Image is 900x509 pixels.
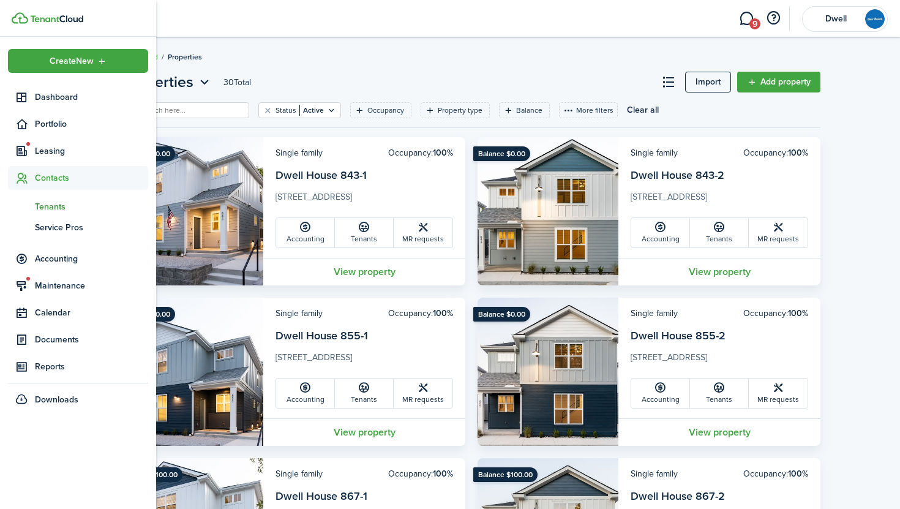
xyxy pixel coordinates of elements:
b: 100% [433,146,453,159]
a: Dwell House 843-2 [631,167,724,183]
span: Properties [168,51,202,62]
card-header-right: Occupancy: [388,307,453,320]
span: Tenants [35,200,148,213]
card-header-left: Single family [631,146,678,159]
span: Maintenance [35,279,148,292]
img: Property avatar [478,137,618,285]
a: MR requests [749,379,808,408]
a: View property [263,258,465,285]
a: Accounting [276,218,335,247]
filter-tag-label: Occupancy [367,105,404,116]
a: Reports [8,355,148,379]
img: Property avatar [122,137,263,285]
button: Open menu [8,49,148,73]
filter-tag: Open filter [421,102,490,118]
card-header-right: Occupancy: [743,307,808,320]
img: TenantCloud [30,15,83,23]
card-header-right: Occupancy: [388,467,453,480]
button: Clear all [627,102,659,118]
span: Create New [50,57,94,66]
span: Contacts [35,172,148,184]
a: Dwell House 843-1 [276,167,367,183]
a: View property [618,258,820,285]
img: TenantCloud [12,12,28,24]
card-description: [STREET_ADDRESS] [276,190,453,210]
a: Tenants [335,218,394,247]
button: Properties [122,71,212,93]
card-description: [STREET_ADDRESS] [276,351,453,371]
span: Leasing [35,145,148,157]
ribbon: Balance $0.00 [473,146,530,161]
button: Clear filter [263,105,273,115]
a: Tenants [8,196,148,217]
filter-tag-value: Active [299,105,324,116]
ribbon: Balance $100.00 [473,467,538,482]
span: Downloads [35,393,78,406]
span: Documents [35,333,148,346]
span: Reports [35,360,148,373]
a: Tenants [690,218,749,247]
b: 100% [788,467,808,480]
span: Properties [122,71,193,93]
card-description: [STREET_ADDRESS] [631,351,808,371]
a: Accounting [631,379,690,408]
a: View property [263,418,465,446]
a: Import [685,72,731,92]
card-header-right: Occupancy: [388,146,453,159]
a: Dashboard [8,85,148,109]
card-header-right: Occupancy: [743,146,808,159]
img: Property avatar [122,298,263,446]
card-header-left: Single family [276,307,323,320]
img: Property avatar [478,298,618,446]
a: Dwell House 855-1 [276,328,368,344]
a: Messaging [735,3,758,34]
card-header-left: Single family [631,307,678,320]
a: Dwell House 855-2 [631,328,726,344]
a: Dwell House 867-1 [276,488,367,504]
filter-tag: Open filter [258,102,341,118]
span: 9 [749,18,760,29]
span: Portfolio [35,118,148,130]
b: 100% [433,467,453,480]
button: Open resource center [763,8,784,29]
b: 100% [433,307,453,320]
span: Accounting [35,252,148,265]
filter-tag-label: Balance [516,105,542,116]
input: Search here... [137,105,245,116]
a: Add property [737,72,820,92]
a: Service Pros [8,217,148,238]
a: Tenants [335,379,394,408]
span: Calendar [35,306,148,319]
filter-tag: Open filter [499,102,550,118]
a: Accounting [631,218,690,247]
filter-tag: Open filter [350,102,411,118]
a: MR requests [394,218,452,247]
b: 100% [788,307,808,320]
b: 100% [788,146,808,159]
span: Service Pros [35,221,148,234]
card-header-left: Single family [276,146,323,159]
card-header-left: Single family [276,467,323,480]
a: Dwell House 867-2 [631,488,725,504]
ribbon: Balance $0.00 [473,307,530,322]
filter-tag-label: Status [276,105,296,116]
card-header-left: Single family [631,467,678,480]
header-page-total: 30 Total [223,76,251,89]
filter-tag-label: Property type [438,105,482,116]
span: Dwell [811,15,860,23]
card-description: [STREET_ADDRESS] [631,190,808,210]
a: MR requests [394,379,452,408]
a: MR requests [749,218,808,247]
button: More filters [559,102,618,118]
span: Dashboard [35,91,148,104]
a: Tenants [690,379,749,408]
a: Accounting [276,379,335,408]
a: View property [618,418,820,446]
button: Open menu [122,71,212,93]
card-header-right: Occupancy: [743,467,808,480]
img: Dwell [865,9,885,29]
